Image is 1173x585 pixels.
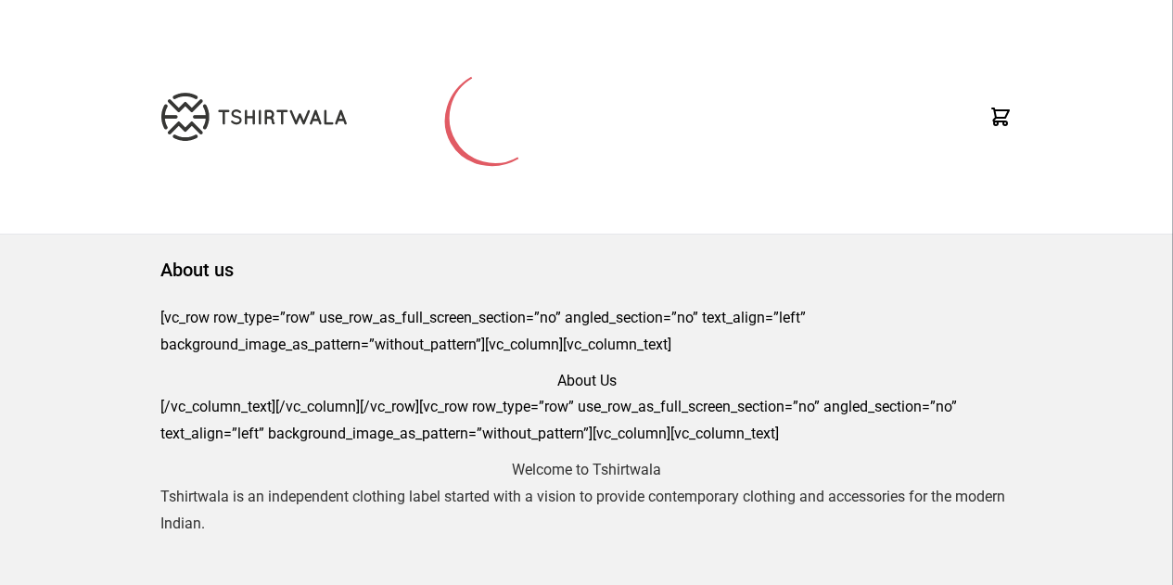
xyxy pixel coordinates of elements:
h1: About us [160,257,1013,283]
p: [/vc_column_text][/vc_column][/vc_row][vc_row row_type=”row” use_row_as_full_screen_section=”no” ... [160,394,1013,448]
h1: About Us [160,368,1013,395]
h3: Welcome to Tshirtwala [160,457,1013,484]
span: Tshirtwala is an independent clothing label started with a vision to provide contemporary clothin... [160,488,1005,532]
img: TW-LOGO-400-104.png [161,93,347,141]
p: [vc_row row_type=”row” use_row_as_full_screen_section=”no” angled_section=”no” text_align=”left” ... [160,305,1013,359]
